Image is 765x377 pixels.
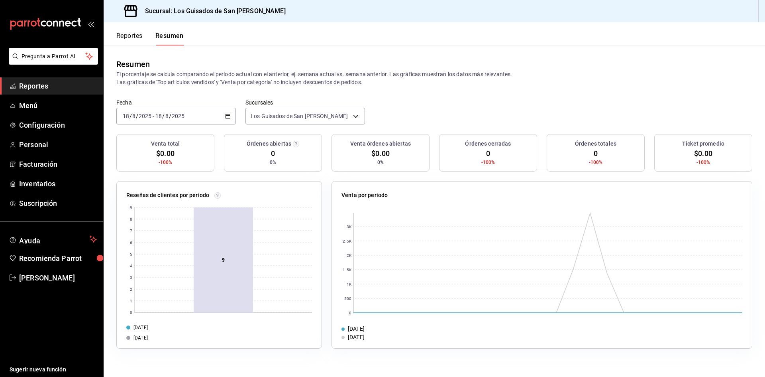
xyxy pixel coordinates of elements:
[19,139,97,150] span: Personal
[130,275,132,280] text: 3
[130,299,132,303] text: 1
[116,32,143,45] button: Reportes
[171,113,185,119] input: ----
[594,148,598,159] span: 0
[251,112,348,120] span: Los Guisados de San [PERSON_NAME]
[122,113,129,119] input: --
[151,140,180,148] h3: Venta total
[371,148,390,159] span: $0.00
[130,252,132,257] text: 5
[348,333,365,341] div: [DATE]
[130,217,132,221] text: 8
[481,159,495,166] span: -100%
[155,113,162,119] input: --
[19,178,97,189] span: Inventarios
[347,225,352,229] text: 3K
[159,159,173,166] span: -100%
[343,239,351,243] text: 2.5K
[126,191,209,199] p: Reseñas de clientes por periodo
[19,159,97,170] span: Facturación
[347,253,352,258] text: 2K
[155,32,184,45] button: Resumen
[694,148,712,159] span: $0.00
[130,241,132,245] text: 6
[344,296,351,301] text: 500
[347,282,352,286] text: 1K
[19,235,86,244] span: Ayuda
[130,229,132,233] text: 7
[130,310,132,315] text: 0
[116,32,184,45] div: navigation tabs
[696,159,710,166] span: -100%
[126,334,312,341] div: [DATE]
[116,58,150,70] div: Resumen
[341,191,388,199] p: Venta por periodo
[165,113,169,119] input: --
[130,264,132,268] text: 4
[349,311,351,315] text: 0
[19,198,97,209] span: Suscripción
[130,287,132,292] text: 2
[486,148,490,159] span: 0
[271,148,275,159] span: 0
[139,6,286,16] h3: Sucursal: Los Guisados de San [PERSON_NAME]
[169,113,171,119] span: /
[350,140,411,148] h3: Venta órdenes abiertas
[22,52,86,61] span: Pregunta a Parrot AI
[19,100,97,111] span: Menú
[377,159,384,166] span: 0%
[270,159,276,166] span: 0%
[247,140,291,148] h3: Órdenes abiertas
[130,205,132,210] text: 9
[156,148,175,159] span: $0.00
[575,140,616,148] h3: Órdenes totales
[116,70,752,86] p: El porcentaje se calcula comparando el período actual con el anterior, ej. semana actual vs. sema...
[348,325,365,333] div: [DATE]
[153,113,154,119] span: -
[19,253,97,264] span: Recomienda Parrot
[138,113,152,119] input: ----
[19,120,97,130] span: Configuración
[116,100,236,105] label: Fecha
[465,140,511,148] h3: Órdenes cerradas
[19,81,97,91] span: Reportes
[162,113,165,119] span: /
[682,140,724,148] h3: Ticket promedio
[129,113,132,119] span: /
[589,159,603,166] span: -100%
[88,21,94,27] button: open_drawer_menu
[343,268,351,272] text: 1.5K
[9,48,98,65] button: Pregunta a Parrot AI
[19,272,97,283] span: [PERSON_NAME]
[10,365,97,374] span: Sugerir nueva función
[132,113,136,119] input: --
[245,100,365,105] label: Sucursales
[6,58,98,66] a: Pregunta a Parrot AI
[136,113,138,119] span: /
[126,324,312,331] div: [DATE]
